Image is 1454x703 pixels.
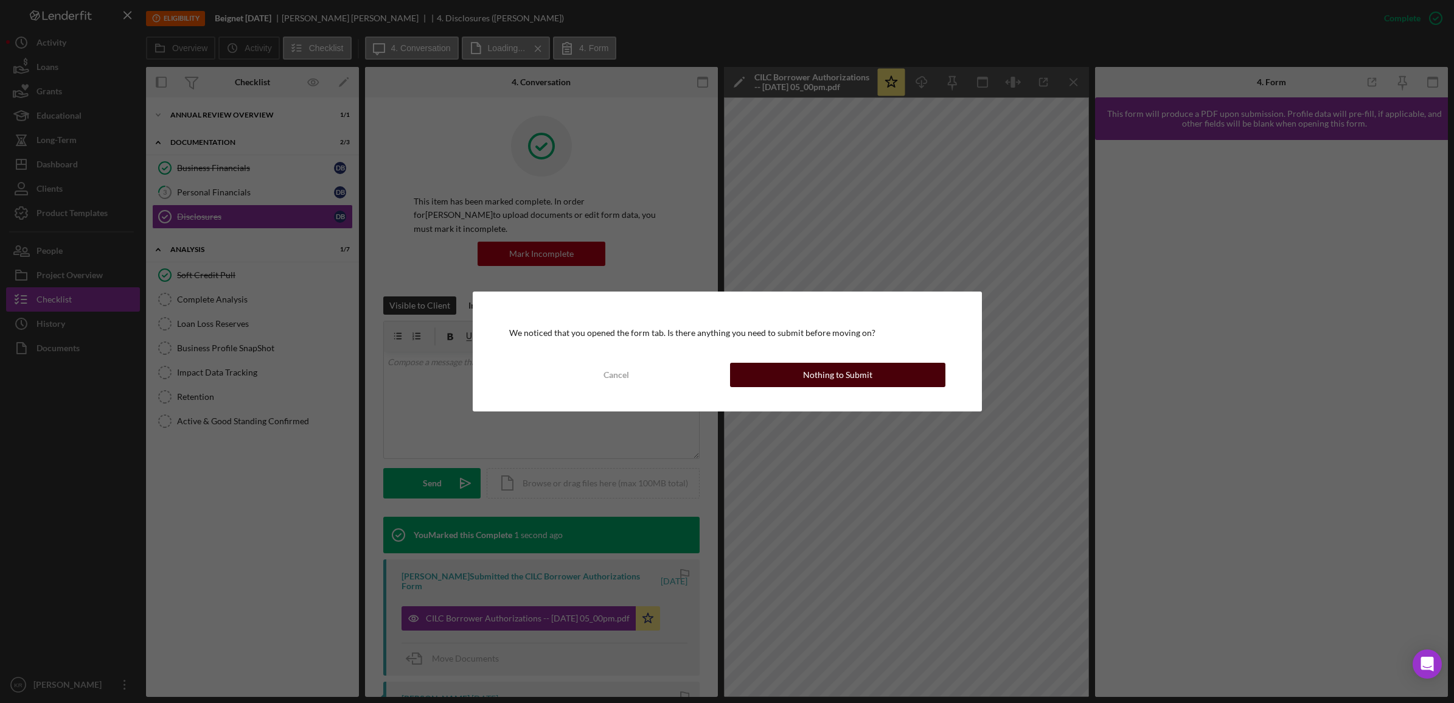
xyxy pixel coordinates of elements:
div: Nothing to Submit [803,363,872,387]
div: We noticed that you opened the form tab. Is there anything you need to submit before moving on? [509,328,945,338]
div: Cancel [604,363,629,387]
button: Cancel [509,363,725,387]
button: Nothing to Submit [730,363,945,387]
div: Open Intercom Messenger [1413,649,1442,679]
